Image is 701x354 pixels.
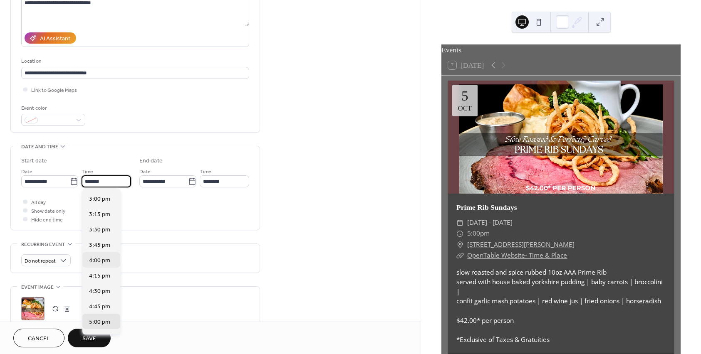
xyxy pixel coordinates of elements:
[467,217,513,228] span: [DATE] - [DATE]
[467,239,575,250] a: [STREET_ADDRESS][PERSON_NAME]
[21,57,248,66] div: Location
[139,157,163,165] div: End date
[89,318,110,327] span: 5:00 pm
[31,216,63,224] span: Hide end time
[89,256,110,265] span: 4:00 pm
[68,329,111,347] button: Save
[31,207,65,216] span: Show date only
[21,143,58,151] span: Date and time
[25,256,56,266] span: Do not repeat
[21,297,45,320] div: ;
[89,195,110,204] span: 3:00 pm
[21,283,54,292] span: Event image
[31,198,46,207] span: All day
[89,241,110,250] span: 3:45 pm
[461,89,468,103] div: 5
[200,167,211,176] span: Time
[441,44,681,55] div: Events
[456,203,517,211] a: Prime Rib Sundays
[456,239,464,250] div: ​
[13,329,64,347] button: Cancel
[89,302,110,311] span: 4:45 pm
[28,334,50,343] span: Cancel
[456,228,464,239] div: ​
[21,104,84,113] div: Event color
[456,250,464,261] div: ​
[448,268,674,344] div: slow roasted and spice rubbed 10oz AAA Prime Rib served with house baked yorkshire pudding | baby...
[82,334,96,343] span: Save
[25,32,76,44] button: AI Assistant
[40,34,70,43] div: AI Assistant
[458,105,472,112] div: Oct
[139,167,151,176] span: Date
[89,333,110,342] span: 5:15 pm
[89,210,110,219] span: 3:15 pm
[467,228,490,239] span: 5:00pm
[467,251,567,260] a: OpenTable Website- Time & Place
[89,287,110,296] span: 4:30 pm
[21,167,32,176] span: Date
[31,86,77,95] span: Link to Google Maps
[89,226,110,234] span: 3:30 pm
[456,217,464,228] div: ​
[21,157,47,165] div: Start date
[21,240,65,249] span: Recurring event
[89,272,110,280] span: 4:15 pm
[82,167,93,176] span: Time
